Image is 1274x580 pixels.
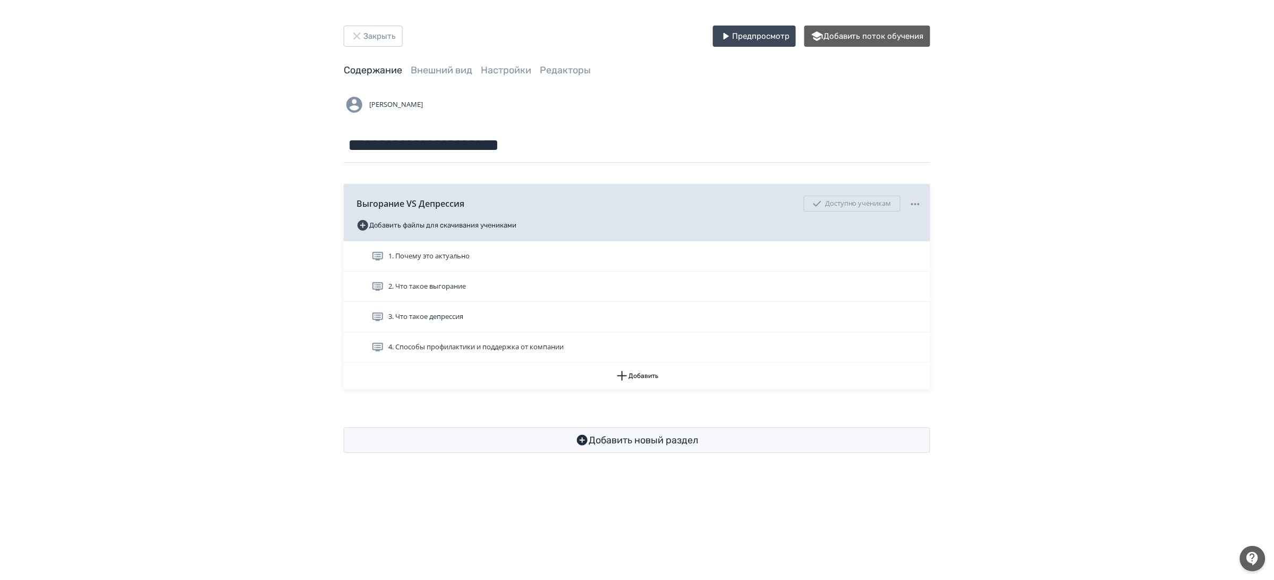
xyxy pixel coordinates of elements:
div: 3. Что такое депрессия [344,302,930,332]
button: Добавить новый раздел [344,427,930,453]
span: 1. Почему это актуально [388,251,470,262]
button: Закрыть [344,26,403,47]
div: Доступно ученикам [804,196,901,212]
a: Настройки [481,64,531,76]
button: Добавить поток обучения [804,26,930,47]
button: Предпросмотр [713,26,796,47]
a: Редакторы [540,64,591,76]
div: 4. Способы профилактики и поддержка от компании [344,332,930,363]
span: [PERSON_NAME] [369,99,423,110]
span: Выгорание VS Депрессия [356,197,464,210]
button: Добавить [344,363,930,389]
a: Внешний вид [411,64,472,76]
div: 2. Что такое выгорание [344,272,930,302]
span: 4. Способы профилактики и поддержка от компании [388,342,564,352]
div: 1. Почему это актуально [344,241,930,272]
button: Добавить файлы для скачивания учениками [356,217,516,234]
a: Содержание [344,64,402,76]
span: 2. Что такое выгорание [388,281,466,292]
span: 3. Что такое депрессия [388,312,463,322]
